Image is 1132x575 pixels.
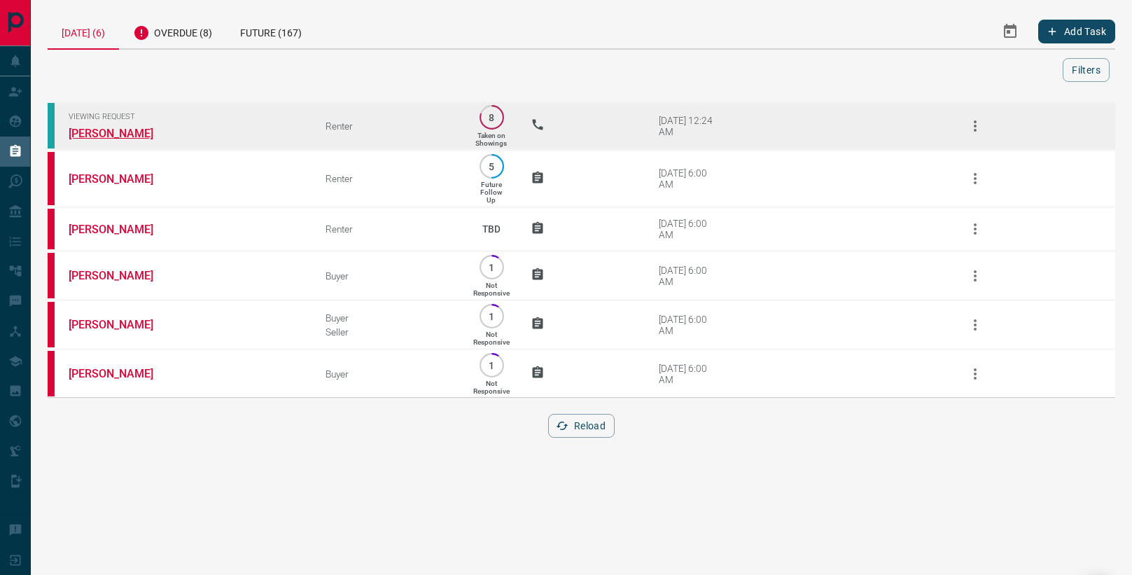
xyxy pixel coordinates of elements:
[226,14,316,48] div: Future (167)
[548,414,615,438] button: Reload
[480,181,502,204] p: Future Follow Up
[473,282,510,297] p: Not Responsive
[48,302,55,347] div: property.ca
[1038,20,1115,43] button: Add Task
[326,312,452,324] div: Buyer
[487,311,497,321] p: 1
[69,367,174,380] a: [PERSON_NAME]
[659,265,718,287] div: [DATE] 6:00 AM
[659,218,718,240] div: [DATE] 6:00 AM
[473,210,510,248] p: TBD
[326,120,452,132] div: Renter
[326,368,452,380] div: Buyer
[48,152,55,205] div: property.ca
[473,331,510,346] p: Not Responsive
[475,132,507,147] p: Taken on Showings
[659,363,718,385] div: [DATE] 6:00 AM
[69,269,174,282] a: [PERSON_NAME]
[487,262,497,272] p: 1
[326,223,452,235] div: Renter
[659,167,718,190] div: [DATE] 6:00 AM
[48,253,55,298] div: property.ca
[69,127,174,140] a: [PERSON_NAME]
[69,172,174,186] a: [PERSON_NAME]
[326,326,452,338] div: Seller
[659,314,718,336] div: [DATE] 6:00 AM
[48,103,55,148] div: condos.ca
[487,360,497,370] p: 1
[48,14,119,50] div: [DATE] (6)
[69,223,174,236] a: [PERSON_NAME]
[69,318,174,331] a: [PERSON_NAME]
[48,209,55,249] div: property.ca
[487,112,497,123] p: 8
[48,351,55,396] div: property.ca
[993,15,1027,48] button: Select Date Range
[1063,58,1110,82] button: Filters
[119,14,226,48] div: Overdue (8)
[487,161,497,172] p: 5
[473,380,510,395] p: Not Responsive
[326,270,452,282] div: Buyer
[326,173,452,184] div: Renter
[69,112,305,121] span: Viewing Request
[659,115,718,137] div: [DATE] 12:24 AM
